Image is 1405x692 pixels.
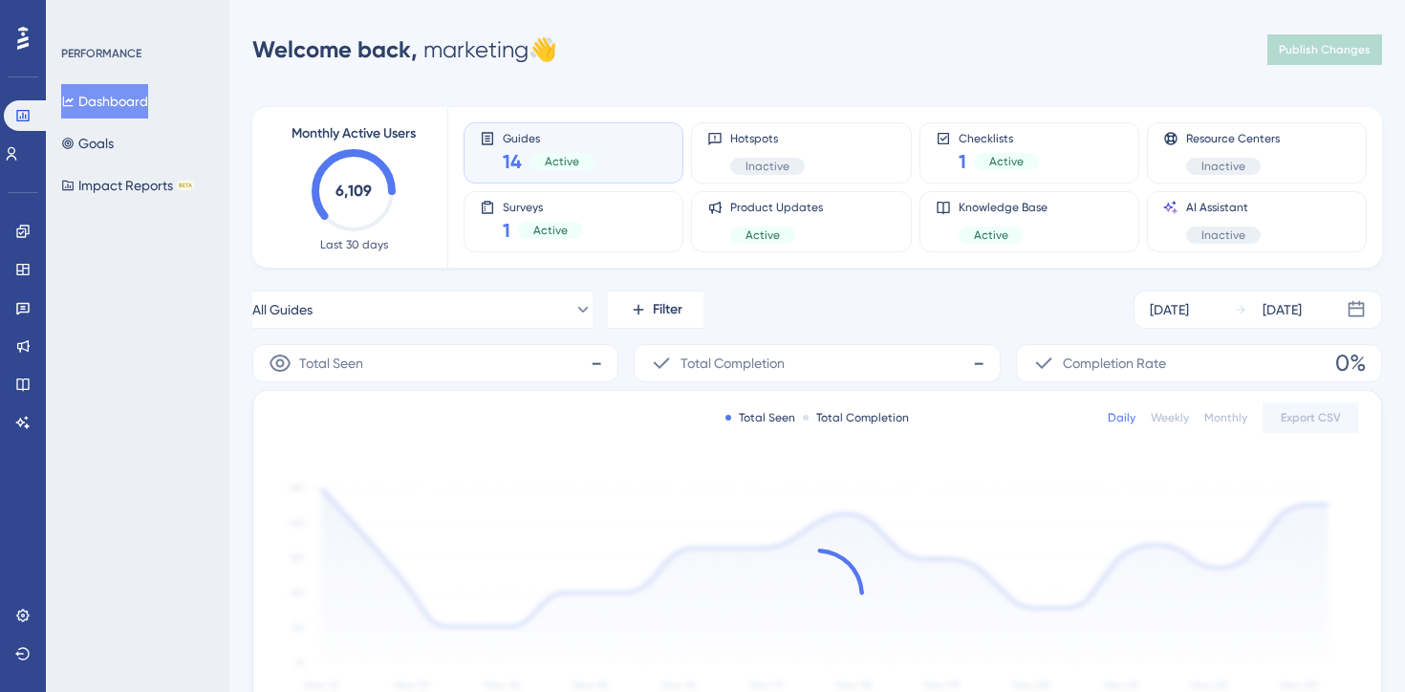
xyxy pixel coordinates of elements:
span: Active [533,223,568,238]
span: Knowledge Base [959,200,1048,215]
div: PERFORMANCE [61,46,141,61]
span: Resource Centers [1186,131,1280,146]
button: Publish Changes [1267,34,1382,65]
span: Completion Rate [1063,352,1166,375]
span: Active [746,227,780,243]
span: Total Seen [299,352,363,375]
button: Goals [61,126,114,161]
span: Active [989,154,1024,169]
span: All Guides [252,298,313,321]
span: Guides [503,131,594,144]
span: Monthly Active Users [292,122,416,145]
span: Inactive [1201,227,1245,243]
span: AI Assistant [1186,200,1261,215]
span: Surveys [503,200,583,213]
div: [DATE] [1263,298,1302,321]
div: Total Seen [725,410,795,425]
span: Hotspots [730,131,805,146]
div: [DATE] [1150,298,1189,321]
button: Export CSV [1263,402,1358,433]
span: Checklists [959,131,1039,144]
span: 14 [503,148,522,175]
span: Active [974,227,1008,243]
div: Daily [1108,410,1135,425]
span: - [973,348,984,378]
span: 1 [503,217,510,244]
div: Total Completion [803,410,909,425]
span: Inactive [1201,159,1245,174]
div: marketing 👋 [252,34,557,65]
text: 6,109 [335,182,372,200]
span: Welcome back, [252,35,418,63]
span: Last 30 days [320,237,388,252]
span: Active [545,154,579,169]
span: 1 [959,148,966,175]
span: Product Updates [730,200,823,215]
div: Monthly [1204,410,1247,425]
div: BETA [177,181,194,190]
button: Impact ReportsBETA [61,168,194,203]
span: Total Completion [681,352,785,375]
span: Filter [653,298,682,321]
span: - [591,348,602,378]
div: Weekly [1151,410,1189,425]
button: All Guides [252,291,593,329]
span: Inactive [746,159,789,174]
span: Export CSV [1281,410,1341,425]
button: Filter [608,291,703,329]
span: 0% [1335,348,1366,378]
span: Publish Changes [1279,42,1371,57]
button: Dashboard [61,84,148,119]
